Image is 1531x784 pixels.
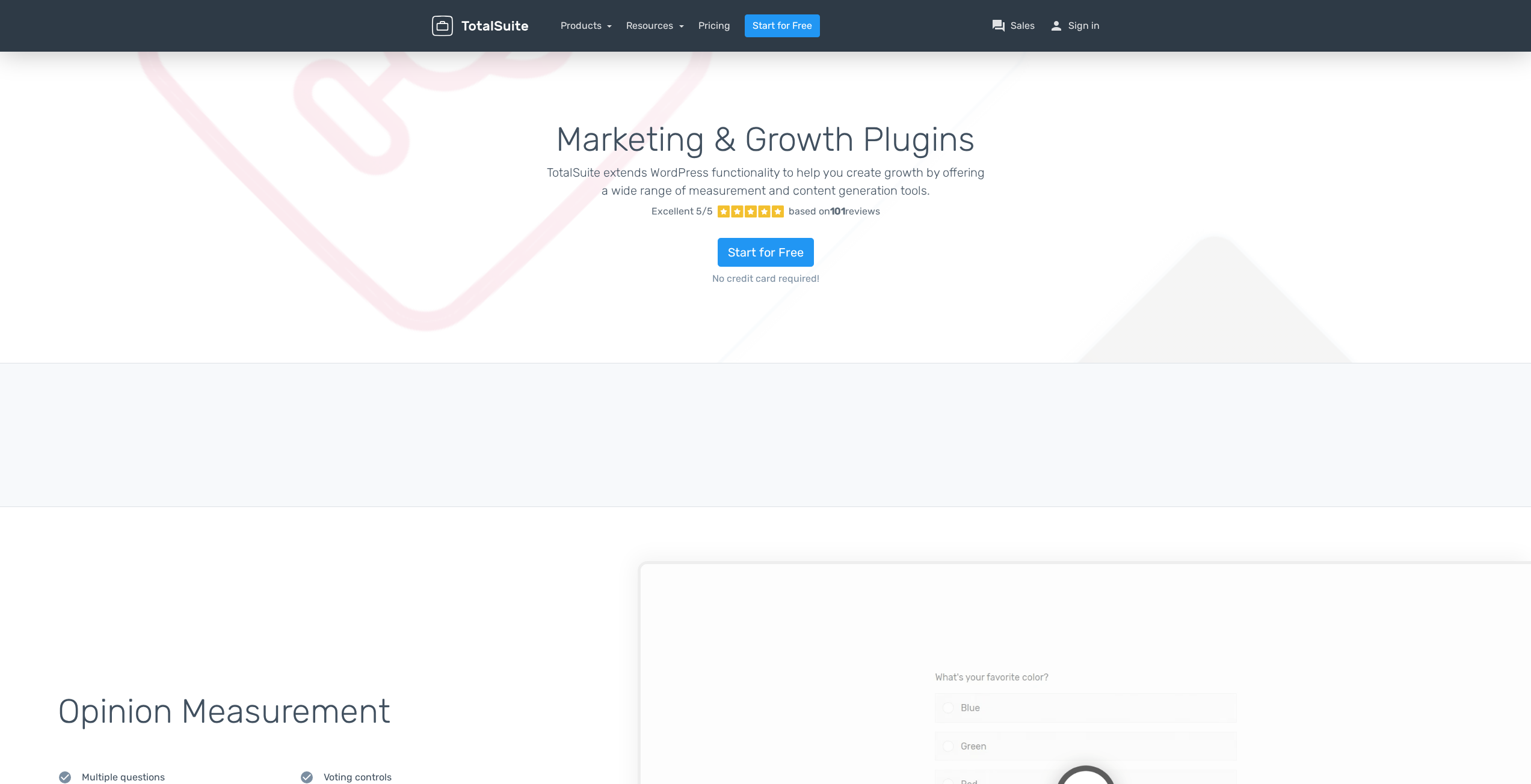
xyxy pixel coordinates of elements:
[546,163,985,199] p: TotalSuite extends WordPress functionality to help you create growth by offering a wide range of ...
[991,19,1006,33] span: question_answer
[546,272,985,286] span: No credit card required!
[789,204,880,219] div: based on reviews
[745,14,820,37] a: Start for Free
[626,20,684,31] a: Resources
[698,19,730,33] a: Pricing
[58,693,638,731] h2: Opinion Measurement
[652,204,713,219] span: Excellent 5/5
[991,19,1035,33] a: question_answerSales
[546,199,985,223] a: Excellent 5/5 based on101reviews
[432,16,528,37] img: TotalSuite for WordPress
[718,238,814,267] a: Start for Free
[1049,19,1100,33] a: personSign in
[830,205,845,217] strong: 101
[561,20,612,31] a: Products
[1049,19,1064,33] span: person
[546,121,985,159] h1: Marketing & Growth Plugins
